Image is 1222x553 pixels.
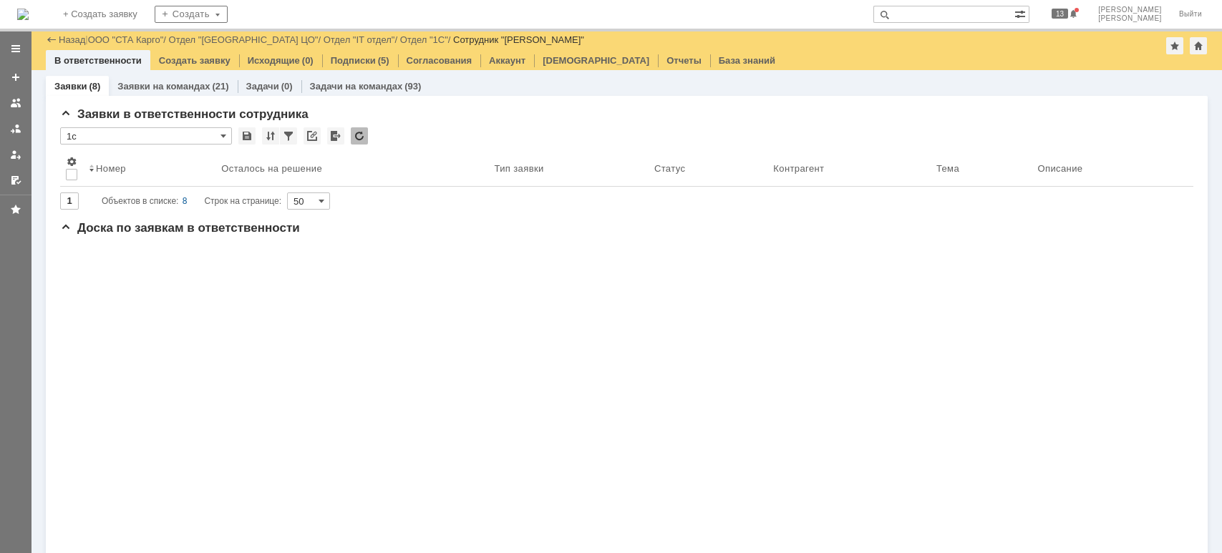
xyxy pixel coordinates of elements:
span: Настройки [66,156,77,167]
div: / [400,34,453,45]
div: Фильтрация... [280,127,297,145]
div: Сделать домашней страницей [1190,37,1207,54]
div: Экспорт списка [327,127,344,145]
th: Тип заявки [488,150,648,187]
div: Создать [155,6,228,23]
div: Сохранить вид [238,127,256,145]
th: Осталось на решение [215,150,488,187]
a: Отдел "[GEOGRAPHIC_DATA] ЦО" [169,34,319,45]
a: Заявки [54,81,87,92]
div: Тема [936,163,959,174]
a: В ответственности [54,55,142,66]
div: | [85,34,87,44]
div: Тип заявки [494,163,543,174]
a: Создать заявку [159,55,231,66]
a: Задачи на командах [310,81,403,92]
div: Добавить в избранное [1166,37,1183,54]
div: Номер [96,163,126,174]
div: Осталось на решение [221,163,322,174]
th: Тема [931,150,1032,187]
a: ООО "СТА Карго" [88,34,164,45]
span: Доска по заявкам в ответственности [60,221,300,235]
a: Заявки на командах [4,92,27,114]
th: Статус [649,150,767,187]
div: Сортировка... [262,127,279,145]
div: Обновлять список [351,127,368,145]
th: Контрагент [767,150,931,187]
a: Отдел "IT отдел" [324,34,395,45]
div: / [169,34,324,45]
a: Подписки [331,55,376,66]
a: Назад [59,34,85,45]
div: (93) [404,81,421,92]
a: Согласования [407,55,472,66]
a: Мои заявки [4,143,27,166]
div: (0) [281,81,293,92]
img: logo [17,9,29,20]
span: 13 [1052,9,1068,19]
div: / [88,34,169,45]
a: Создать заявку [4,66,27,89]
a: Отчеты [666,55,702,66]
a: Аккаунт [489,55,525,66]
span: [PERSON_NAME] [1098,14,1162,23]
a: Исходящие [248,55,300,66]
div: Сотрудник "[PERSON_NAME]" [453,34,584,45]
a: База знаний [719,55,775,66]
div: Описание [1037,163,1082,174]
a: Отдел "1С" [400,34,448,45]
span: Заявки в ответственности сотрудника [60,107,309,121]
div: Статус [654,163,685,174]
span: [PERSON_NAME] [1098,6,1162,14]
a: Перейти на домашнюю страницу [17,9,29,20]
a: Заявки на командах [117,81,210,92]
div: / [324,34,400,45]
div: Контрагент [773,163,824,174]
div: (0) [302,55,314,66]
i: Строк на странице: [102,192,281,210]
a: Мои согласования [4,169,27,192]
div: (5) [378,55,389,66]
div: 8 [183,192,188,210]
span: Расширенный поиск [1014,6,1029,20]
th: Номер [83,150,215,187]
a: [DEMOGRAPHIC_DATA] [543,55,649,66]
div: Скопировать ссылку на список [304,127,321,145]
div: (8) [89,81,100,92]
div: (21) [212,81,228,92]
a: Заявки в моей ответственности [4,117,27,140]
a: Задачи [246,81,279,92]
span: Объектов в списке: [102,196,178,206]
